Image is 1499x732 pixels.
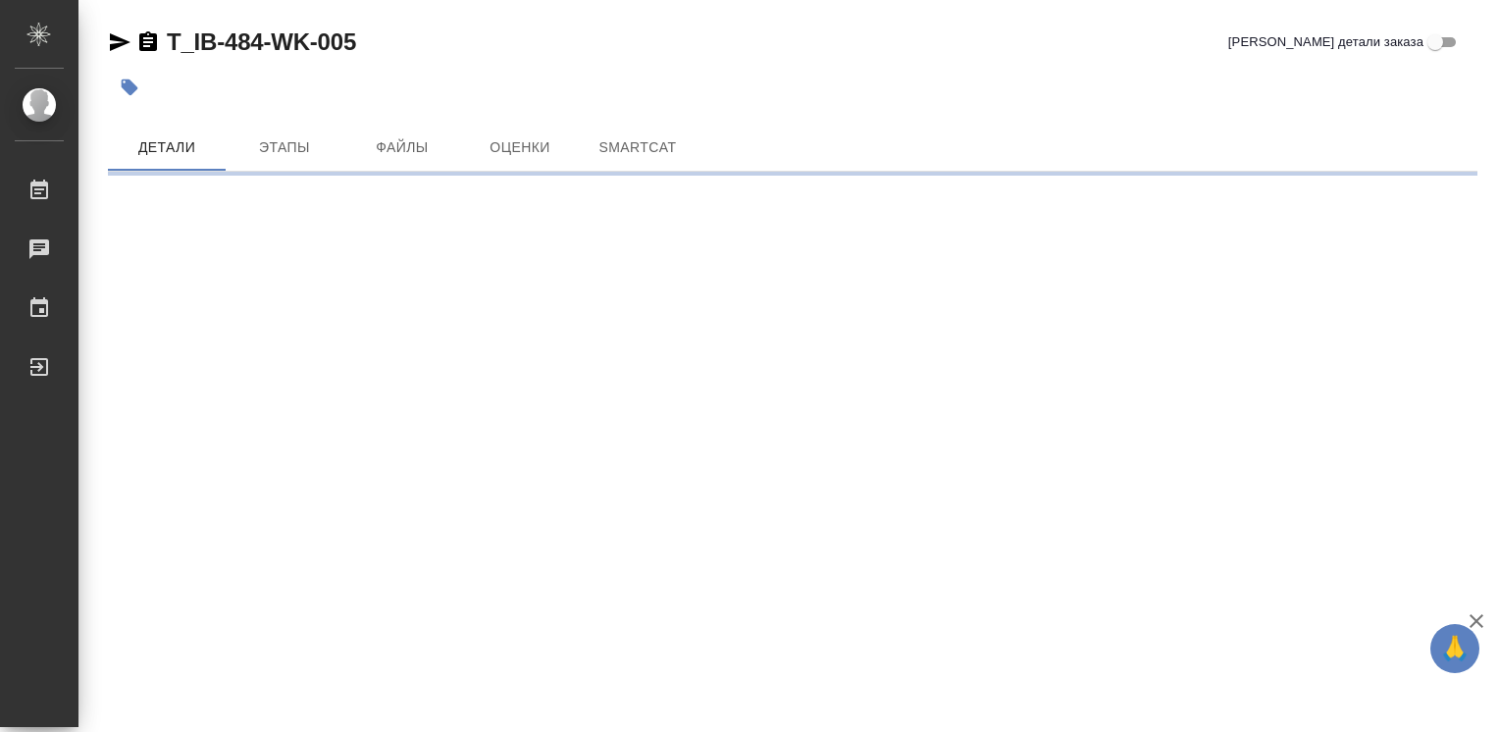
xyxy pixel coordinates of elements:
span: [PERSON_NAME] детали заказа [1228,32,1423,52]
button: Добавить тэг [108,66,151,109]
span: Файлы [355,135,449,160]
button: 🙏 [1430,624,1479,673]
span: 🙏 [1438,628,1472,669]
a: T_IB-484-WK-005 [167,28,356,55]
span: SmartCat [591,135,685,160]
span: Детали [120,135,214,160]
button: Скопировать ссылку для ЯМессенджера [108,30,131,54]
span: Этапы [237,135,332,160]
button: Скопировать ссылку [136,30,160,54]
span: Оценки [473,135,567,160]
